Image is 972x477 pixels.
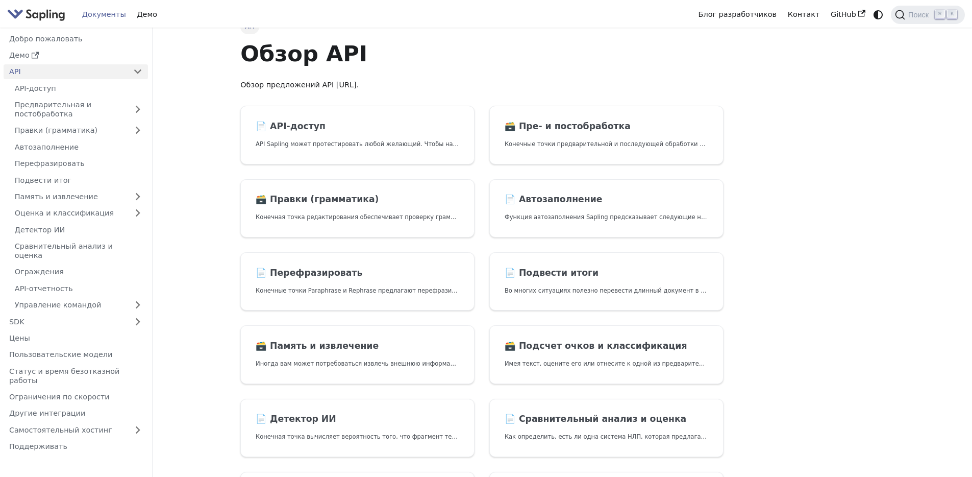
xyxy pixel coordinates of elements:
a: Блог разработчиков [693,7,782,22]
p: Конечные точки предварительной и последующей обработки предлагают инструменты для подготовки текс... [505,139,708,149]
font: Иногда вам может потребоваться извлечь внешнюю информацию, которая не умещается в размер контекст... [256,360,815,367]
a: 🗃️ Память и извлечениеИногда вам может потребоваться извлечь внешнюю информацию, которая не умеща... [240,325,475,384]
a: Подвести итог [9,173,148,187]
font: Конечные точки Paraphrase и Rephrase предлагают перефразирование для определенных стилей. [256,287,563,294]
font: Демо [137,10,157,18]
font: Подвести итог [15,176,71,184]
a: 📄️ Сравнительный анализ и оценкаКак определить, есть ли одна система НЛП, которая предлагает реда... [489,399,724,458]
a: Память и извлечение [9,189,148,204]
h2: API-доступ [256,121,459,132]
button: Поиск (Command+K) [891,6,965,24]
h2: Перефразировать [256,268,459,279]
font: Поиск [908,11,929,19]
a: API-доступ [9,81,148,96]
a: Контакт [782,7,825,22]
a: Управление командой [9,298,148,313]
font: 📄️ [256,414,267,424]
a: API-отчетность [9,281,148,296]
font: Конечная точка редактирования обеспечивает проверку грамматики и орфографии. [256,213,521,221]
font: Другие интеграции [9,409,85,417]
font: Обзор API [240,41,367,66]
p: Имея текст, оцените его или отнесите к одной из предварительно определенных категорий. [505,359,708,369]
font: 📄️ [505,414,516,424]
p: API Sapling может протестировать любой желающий. Чтобы начать работу с API, просто: [256,139,459,149]
font: 📄️ [256,268,267,278]
font: API Sapling может протестировать любой желающий. Чтобы начать работу с API, просто: [256,140,534,148]
font: Подвести итоги [519,268,599,278]
font: Блог разработчиков [699,10,777,18]
font: Управление командой [15,301,102,309]
a: GitHub [825,7,870,22]
a: API [4,64,128,79]
a: 📄️ АвтозаполнениеФункция автозаполнения Sapling предсказывает следующие несколько символов или слов. [489,179,724,238]
font: API-доступ [270,121,326,131]
font: Память и извлечение [270,341,379,351]
h2: Оценка и классификация [505,341,708,352]
a: Предварительная и постобработка [9,98,148,122]
p: Конечные точки Paraphrase и Rephrase предлагают перефразирование для определенных стилей. [256,286,459,296]
font: 🗃️ [256,341,267,351]
img: Сапленок.ai [7,7,65,22]
a: Ограждения [9,265,148,279]
font: API-отчетность [15,284,73,293]
font: SDK [9,318,24,326]
font: Демо [9,51,30,59]
h2: Детектор ИИ [256,414,459,425]
a: Оценка и классификация [9,206,148,221]
a: 🗃️ Правки (грамматика)Конечная точка редактирования обеспечивает проверку грамматики и орфографии. [240,179,475,238]
a: Детектор ИИ [9,222,148,237]
font: Поддерживать [9,442,67,450]
h2: Память и извлечение [256,341,459,352]
font: API [9,67,21,76]
h2: Предварительная и постобработка [505,121,708,132]
button: Свернуть категорию боковой панели «API» [128,64,148,79]
font: Пре- и постобработка [519,121,631,131]
font: Во многих ситуациях полезно перевести длинный документ в более короткий и удобный для восприятия ... [505,287,851,294]
p: Конечная точка вычисляет вероятность того, что фрагмент текста сгенерирован ИИ, [256,432,459,442]
a: 🗃️ Пре- и постобработкаКонечные точки предварительной и последующей обработки предлагают инструме... [489,106,724,164]
font: Сравнительный анализ и оценка [15,242,113,259]
font: Правки (грамматика) [15,126,97,134]
font: Как определить, есть ли одна система НЛП, которая предлагает редактирование [505,433,761,440]
a: Сравнительный анализ и оценка [9,239,148,263]
a: Демо [132,7,163,22]
font: Добро пожаловать [9,35,83,43]
a: Цены [4,331,148,346]
p: Как определить, есть ли одна система НЛП, которая предлагает редактирование [505,432,708,442]
font: Обзор предложений API [URL]. [240,81,359,89]
font: Детектор ИИ [270,414,336,424]
font: Ограничения по скорости [9,393,110,401]
h2: Правки (грамматика) [256,194,459,205]
a: Перефразировать [9,156,148,171]
a: 📄️ Детектор ИИКонечная точка вычисляет вероятность того, что фрагмент текста сгенерирован ИИ, [240,399,475,458]
font: Перефразировать [270,268,362,278]
font: Автозаполнение [15,143,79,151]
font: Пользовательские модели [9,350,112,359]
font: 📄️ [505,194,516,204]
h2: Сравнительный анализ и оценка [505,414,708,425]
font: Функция автозаполнения Sapling предсказывает следующие несколько символов или слов. [505,213,792,221]
a: 📄️ Подвести итогиВо многих ситуациях полезно перевести длинный документ в более короткий и удобны... [489,252,724,311]
p: Во многих ситуациях полезно перевести длинный документ в более короткий и удобный для восприятия ... [505,286,708,296]
font: Детектор ИИ [15,226,65,234]
p: Конечная точка редактирования обеспечивает проверку грамматики и орфографии. [256,212,459,222]
a: Статус и время безотказной работы [4,364,148,388]
a: Автозаполнение [9,139,148,154]
font: Имея текст, оцените его или отнесите к одной из предварительно определенных категорий. [505,360,797,367]
a: SDK [4,314,128,329]
font: 🗃️ [505,341,516,351]
font: API-доступ [15,84,56,92]
a: 📄️ ПерефразироватьКонечные точки Paraphrase и Rephrase предлагают перефразирование для определенн... [240,252,475,311]
a: 📄️ API-доступAPI Sapling может протестировать любой желающий. Чтобы начать работу с API, просто: [240,106,475,164]
a: Другие интеграции [4,406,148,421]
a: Сапленок.ai [7,7,69,22]
a: Ограничения по скорости [4,390,148,404]
font: API [245,23,255,30]
font: Сравнительный анализ и оценка [519,414,686,424]
kbd: K [947,10,957,19]
font: Конечная точка вычисляет вероятность того, что фрагмент текста сгенерирован ИИ, [256,433,523,440]
font: Статус и время безотказной работы [9,367,119,385]
font: Перефразировать [15,159,85,168]
font: Правки (грамматика) [270,194,379,204]
a: Поддерживать [4,439,148,454]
